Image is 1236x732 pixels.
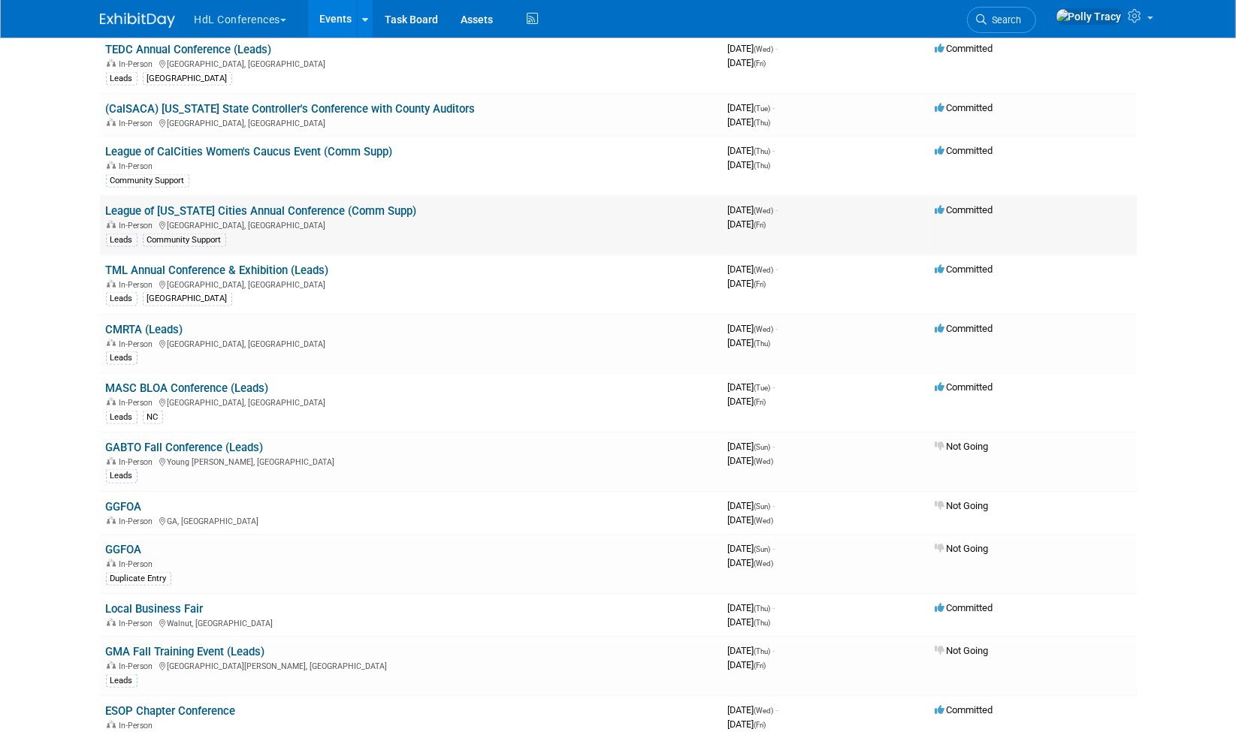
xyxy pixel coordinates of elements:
[773,645,775,656] span: -
[119,161,158,171] span: In-Person
[728,616,771,628] span: [DATE]
[754,457,774,465] span: (Wed)
[754,398,766,406] span: (Fri)
[106,174,189,188] div: Community Support
[935,43,993,54] span: Committed
[754,147,771,155] span: (Thu)
[728,500,775,511] span: [DATE]
[967,7,1036,33] a: Search
[106,441,264,454] a: GABTO Fall Conference (Leads)
[728,514,774,526] span: [DATE]
[107,161,116,169] img: In-Person Event
[728,557,774,568] span: [DATE]
[773,102,775,113] span: -
[106,233,138,247] div: Leads
[106,674,138,688] div: Leads
[728,204,778,215] span: [DATE]
[119,457,158,467] span: In-Person
[119,398,158,408] span: In-Person
[107,280,116,288] img: In-Person Event
[106,514,716,526] div: GA, [GEOGRAPHIC_DATA]
[754,59,766,68] span: (Fri)
[754,266,774,274] span: (Wed)
[106,616,716,628] div: Walnut, [GEOGRAPHIC_DATA]
[728,396,766,407] span: [DATE]
[754,647,771,655] span: (Thu)
[935,204,993,215] span: Committed
[106,337,716,349] div: [GEOGRAPHIC_DATA], [GEOGRAPHIC_DATA]
[773,381,775,393] span: -
[754,161,771,170] span: (Thu)
[107,517,116,524] img: In-Person Event
[106,381,269,395] a: MASC BLOA Conference (Leads)
[728,323,778,334] span: [DATE]
[728,116,771,128] span: [DATE]
[107,119,116,126] img: In-Person Event
[107,457,116,465] img: In-Person Event
[728,218,766,230] span: [DATE]
[107,339,116,347] img: In-Person Event
[754,384,771,392] span: (Tue)
[106,57,716,69] div: [GEOGRAPHIC_DATA], [GEOGRAPHIC_DATA]
[935,381,993,393] span: Committed
[728,645,775,656] span: [DATE]
[119,59,158,69] span: In-Person
[773,441,775,452] span: -
[728,145,775,156] span: [DATE]
[119,721,158,730] span: In-Person
[754,604,771,613] span: (Thu)
[754,221,766,229] span: (Fri)
[107,59,116,67] img: In-Person Event
[773,500,775,511] span: -
[107,619,116,626] img: In-Person Event
[728,704,778,715] span: [DATE]
[106,204,417,218] a: League of [US_STATE] Cities Annual Conference (Comm Supp)
[728,441,775,452] span: [DATE]
[776,323,778,334] span: -
[106,351,138,365] div: Leads
[106,102,476,116] a: (CalSACA) [US_STATE] State Controller's Conference with County Auditors
[728,43,778,54] span: [DATE]
[754,721,766,729] span: (Fri)
[773,602,775,613] span: -
[106,72,138,86] div: Leads
[754,619,771,627] span: (Thu)
[728,337,771,348] span: [DATE]
[728,264,778,275] span: [DATE]
[754,502,771,511] span: (Sun)
[728,659,766,670] span: [DATE]
[107,559,116,567] img: In-Person Event
[754,325,774,333] span: (Wed)
[935,704,993,715] span: Committed
[754,104,771,113] span: (Tue)
[119,661,158,671] span: In-Person
[728,602,775,613] span: [DATE]
[143,411,163,424] div: NC
[754,545,771,553] span: (Sun)
[106,572,171,586] div: Duplicate Entry
[106,645,265,658] a: GMA Fall Training Event (Leads)
[754,280,766,288] span: (Fri)
[106,411,138,424] div: Leads
[754,45,774,53] span: (Wed)
[106,704,236,718] a: ESOP Chapter Conference
[754,559,774,568] span: (Wed)
[728,57,766,68] span: [DATE]
[119,619,158,628] span: In-Person
[773,543,775,554] span: -
[119,559,158,569] span: In-Person
[107,221,116,228] img: In-Person Event
[106,602,204,616] a: Local Business Fair
[106,218,716,230] div: [GEOGRAPHIC_DATA], [GEOGRAPHIC_DATA]
[728,102,775,113] span: [DATE]
[106,396,716,408] div: [GEOGRAPHIC_DATA], [GEOGRAPHIC_DATA]
[935,602,993,613] span: Committed
[754,443,771,451] span: (Sun)
[776,43,778,54] span: -
[776,264,778,275] span: -
[119,119,158,128] span: In-Person
[935,645,989,656] span: Not Going
[754,706,774,715] span: (Wed)
[773,145,775,156] span: -
[754,339,771,348] span: (Thu)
